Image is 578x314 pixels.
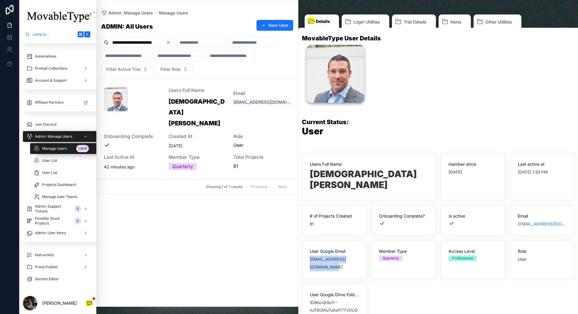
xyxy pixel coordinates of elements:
a: Section Editor [23,274,93,284]
span: Instructlets [35,253,54,257]
h1: ADMIN: All Users [101,23,153,30]
div: 1,906 [76,145,89,152]
span: User [233,142,244,149]
a: Admin: Manage Users [23,131,100,142]
a: Manage Users [159,10,188,16]
span: Possibly Stuck Projects [35,216,72,226]
span: User Google Email [310,248,359,254]
p: [DATE] [169,142,182,149]
a: Join Discord [23,119,93,130]
span: Section Editor [35,277,59,281]
span: 61 [310,220,314,228]
span: Press Publish [35,265,58,269]
span: Filter Active Trial [106,66,141,72]
span: Access Level [449,248,497,254]
span: Role [518,248,567,254]
span: Users Full Name [169,87,226,94]
a: Admin: User Items [23,228,93,238]
span: Prompt Collections [35,66,67,71]
span: Filter Role [160,66,181,72]
span: Jump to... [32,32,75,37]
span: Manage Users [42,146,67,151]
span: Is active [449,213,497,219]
img: App logo [23,8,93,26]
span: Join Discord [35,122,56,127]
a: [EMAIL_ADDRESS][DOMAIN_NAME] [233,99,291,105]
button: New User [256,20,293,31]
span: Login Utilities [353,19,380,25]
span: Manage User Teams [42,194,77,199]
a: Press Publish [23,262,93,272]
span: Details [316,18,330,24]
a: User List [30,167,93,178]
a: Instructlets [23,250,93,260]
button: Select Button [155,64,193,75]
span: Admin: Manage Users [35,134,72,139]
span: Other Utilities [485,19,512,25]
div: 0 [74,217,81,225]
span: 61 [233,163,291,170]
span: Onboarding Complete [104,133,161,140]
span: Affiliate Partners [35,100,64,105]
span: Admin: User Items [35,231,66,235]
a: Items [439,14,471,31]
p: [DATE] [449,168,462,176]
span: Automations [35,54,56,59]
a: Manage Users1,906 [30,143,100,154]
div: scrollable content [19,40,96,292]
span: User List [42,158,57,163]
span: Email [518,213,567,219]
button: Clear [166,40,173,45]
a: Account & Support [23,75,93,86]
a: Other Utilities [474,14,521,31]
span: Showing 1 of 1 results [206,184,242,189]
div: Quarterly [172,163,193,170]
span: Trial Details [404,19,426,25]
span: Member Type [169,154,226,161]
span: Last active at [104,154,161,161]
h1: MovableType User Details [302,35,381,42]
span: [DATE] 1:33 PM [518,168,567,176]
div: 5 [74,205,81,212]
span: Member Type [379,248,428,254]
img: profile [306,45,364,103]
span: Role [233,133,291,140]
a: Possibly Stuck Projects0 [23,215,93,226]
span: User Google Drive Folder ID [310,292,359,298]
span: User List [42,170,57,175]
a: Manage User Teams [30,191,93,202]
span: Projects Dashboard [42,182,76,187]
span: Total Projects [233,154,291,161]
span: Email [233,90,291,97]
div: Professional [452,256,473,261]
a: Login Utilities [342,14,389,31]
span: [EMAIL_ADDRESS][DOMAIN_NAME] [310,256,359,271]
p: 42 minutes ago [104,163,135,171]
div: Quarterly [383,256,399,261]
a: User List [30,155,93,166]
a: Admin: Support Tickets5 [23,203,93,214]
a: Admin: Manage Users [101,10,153,16]
span: Items [450,19,461,25]
button: Select Button [101,64,153,75]
span: Last active at [518,161,567,167]
p: [PERSON_NAME] [42,299,77,307]
a: Affiliate Partners [23,97,93,108]
span: K [85,32,90,37]
span: member since [449,161,497,167]
a: Automations [23,51,93,62]
span: Created at [169,133,226,140]
h1: User [302,126,349,137]
a: Prompt Collections [23,63,93,74]
h1: Current Status: [302,118,349,126]
span: Account & Support [35,78,67,83]
button: Jump to...K [23,29,93,40]
a: Projects Dashboard [30,179,93,190]
h3: [DEMOGRAPHIC_DATA][PERSON_NAME] [169,96,226,129]
a: Details [305,14,339,31]
span: User [518,256,527,263]
span: Admin: Manage Users [108,10,153,16]
span: Admin: Support Tickets [35,204,72,214]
